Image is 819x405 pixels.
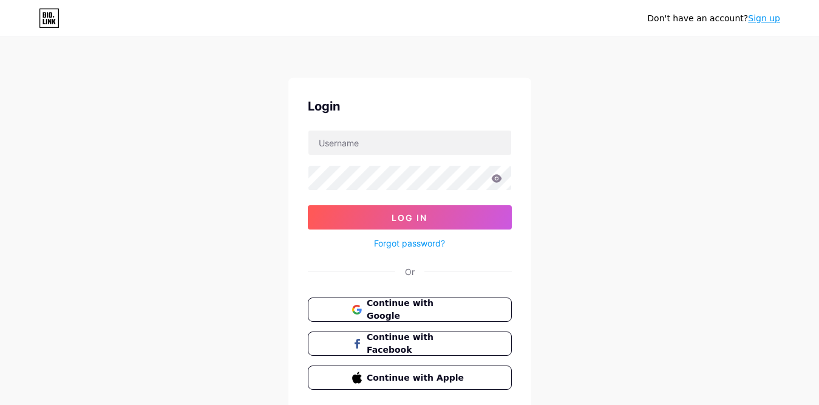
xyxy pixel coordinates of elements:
button: Continue with Apple [308,366,512,390]
span: Log In [392,213,427,223]
span: Continue with Apple [367,372,467,384]
button: Continue with Google [308,298,512,322]
button: Log In [308,205,512,230]
div: Login [308,97,512,115]
div: Don't have an account? [647,12,780,25]
a: Forgot password? [374,237,445,250]
span: Continue with Facebook [367,331,467,356]
button: Continue with Facebook [308,332,512,356]
span: Continue with Google [367,297,467,322]
a: Sign up [748,13,780,23]
input: Username [308,131,511,155]
div: Or [405,265,415,278]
